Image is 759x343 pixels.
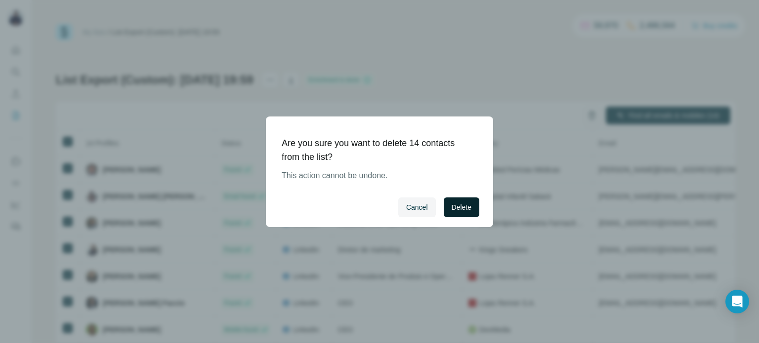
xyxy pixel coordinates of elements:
[406,202,428,212] span: Cancel
[725,290,749,313] div: Open Intercom Messenger
[444,197,479,217] button: Delete
[452,202,471,212] span: Delete
[282,170,469,182] p: This action cannot be undone.
[282,136,469,164] h1: Are you sure you want to delete 14 contacts from the list?
[398,197,436,217] button: Cancel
